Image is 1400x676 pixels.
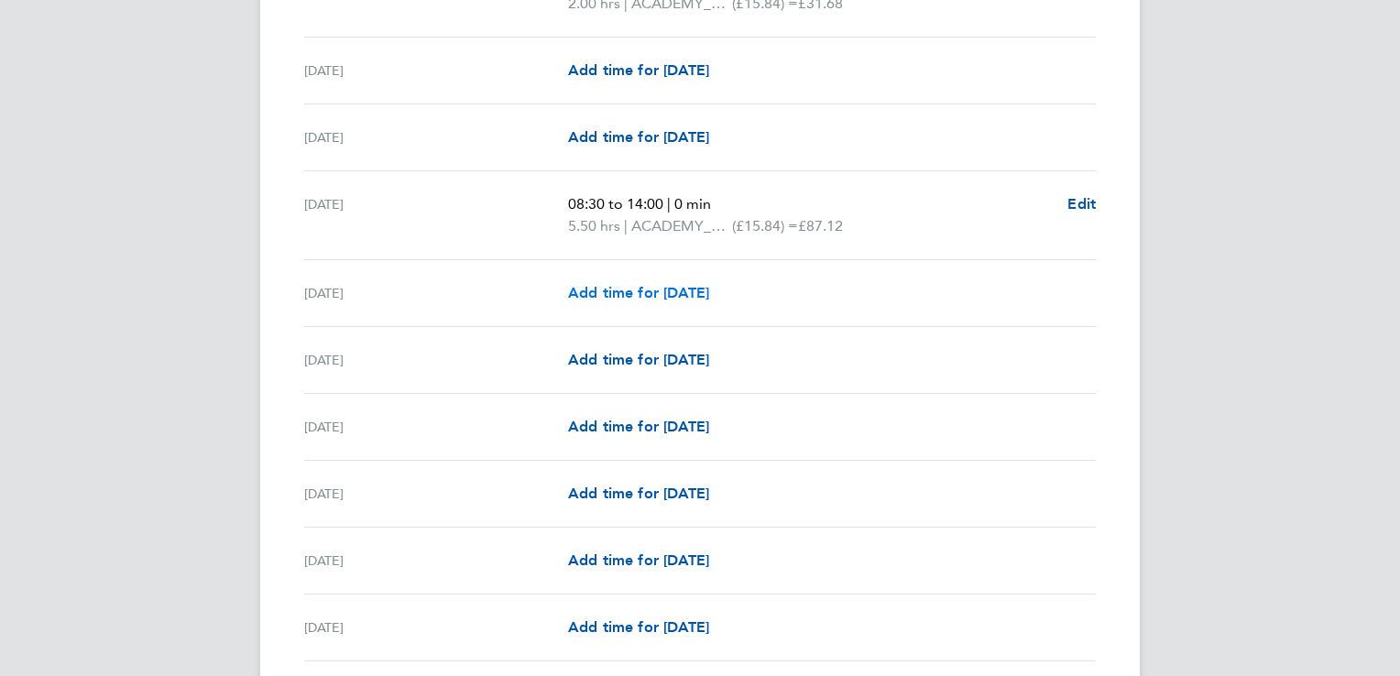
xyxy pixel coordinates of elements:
[304,282,568,304] div: [DATE]
[568,351,709,368] span: Add time for [DATE]
[568,618,709,636] span: Add time for [DATE]
[732,217,798,234] span: (£15.84) =
[304,126,568,148] div: [DATE]
[624,217,628,234] span: |
[631,215,732,237] span: ACADEMY_SESSIONAL_COACH
[304,416,568,438] div: [DATE]
[568,550,709,572] a: Add time for [DATE]
[1067,193,1096,215] a: Edit
[568,128,709,146] span: Add time for [DATE]
[798,217,843,234] span: £87.12
[568,485,709,502] span: Add time for [DATE]
[568,416,709,438] a: Add time for [DATE]
[568,126,709,148] a: Add time for [DATE]
[568,61,709,79] span: Add time for [DATE]
[1067,195,1096,213] span: Edit
[568,217,620,234] span: 5.50 hrs
[304,483,568,505] div: [DATE]
[568,60,709,82] a: Add time for [DATE]
[667,195,671,213] span: |
[304,616,568,638] div: [DATE]
[304,193,568,237] div: [DATE]
[674,195,711,213] span: 0 min
[304,550,568,572] div: [DATE]
[568,195,663,213] span: 08:30 to 14:00
[568,616,709,638] a: Add time for [DATE]
[568,282,709,304] a: Add time for [DATE]
[568,551,709,569] span: Add time for [DATE]
[304,60,568,82] div: [DATE]
[568,418,709,435] span: Add time for [DATE]
[568,349,709,371] a: Add time for [DATE]
[304,349,568,371] div: [DATE]
[568,483,709,505] a: Add time for [DATE]
[568,284,709,301] span: Add time for [DATE]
